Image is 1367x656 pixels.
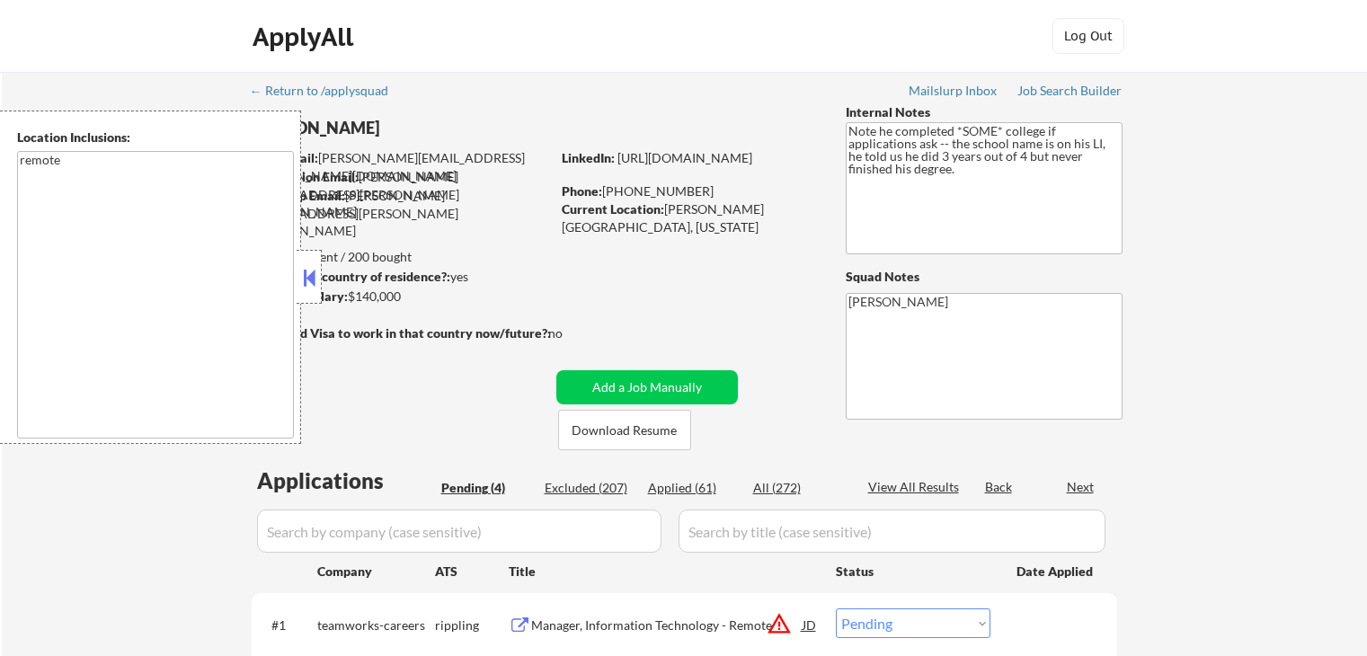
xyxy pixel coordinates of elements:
div: Manager, Information Technology - Remote [531,616,803,634]
div: no [548,324,599,342]
button: warning_amber [767,611,792,636]
strong: Can work in country of residence?: [251,269,450,284]
div: Mailslurp Inbox [909,84,999,97]
div: Applied (61) [648,479,738,497]
div: Title [509,563,819,581]
div: Date Applied [1016,563,1096,581]
div: [PERSON_NAME][EMAIL_ADDRESS][PERSON_NAME][DOMAIN_NAME] [253,149,550,184]
div: Pending (4) [441,479,531,497]
strong: Current Location: [562,201,664,217]
button: Download Resume [558,410,691,450]
div: Location Inclusions: [17,129,294,146]
a: ← Return to /applysquad [250,84,405,102]
a: Mailslurp Inbox [909,84,999,102]
input: Search by title (case sensitive) [679,510,1105,553]
strong: LinkedIn: [562,150,615,165]
div: View All Results [868,478,964,496]
div: [PERSON_NAME][GEOGRAPHIC_DATA], [US_STATE] [562,200,816,235]
div: Back [985,478,1014,496]
div: teamworks-careers [317,616,435,634]
button: Log Out [1052,18,1124,54]
div: [PERSON_NAME] [252,117,621,139]
strong: Phone: [562,183,602,199]
div: ATS [435,563,509,581]
div: All (272) [753,479,843,497]
a: [URL][DOMAIN_NAME] [617,150,752,165]
div: [PHONE_NUMBER] [562,182,816,200]
a: Job Search Builder [1017,84,1123,102]
div: ApplyAll [253,22,359,52]
div: Excluded (207) [545,479,635,497]
div: JD [801,608,819,641]
div: $140,000 [251,288,550,306]
div: Job Search Builder [1017,84,1123,97]
div: Status [836,554,990,587]
div: Applications [257,470,435,492]
div: yes [251,268,545,286]
input: Search by company (case sensitive) [257,510,661,553]
div: Internal Notes [846,103,1123,121]
div: #1 [271,616,303,634]
button: Add a Job Manually [556,370,738,404]
div: [PERSON_NAME][EMAIL_ADDRESS][PERSON_NAME][DOMAIN_NAME] [252,187,550,240]
div: Squad Notes [846,268,1123,286]
div: Next [1067,478,1096,496]
div: ← Return to /applysquad [250,84,405,97]
div: [PERSON_NAME][EMAIL_ADDRESS][PERSON_NAME][DOMAIN_NAME] [253,168,550,221]
strong: Will need Visa to work in that country now/future?: [252,325,551,341]
div: 61 sent / 200 bought [251,248,550,266]
div: Company [317,563,435,581]
div: rippling [435,616,509,634]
